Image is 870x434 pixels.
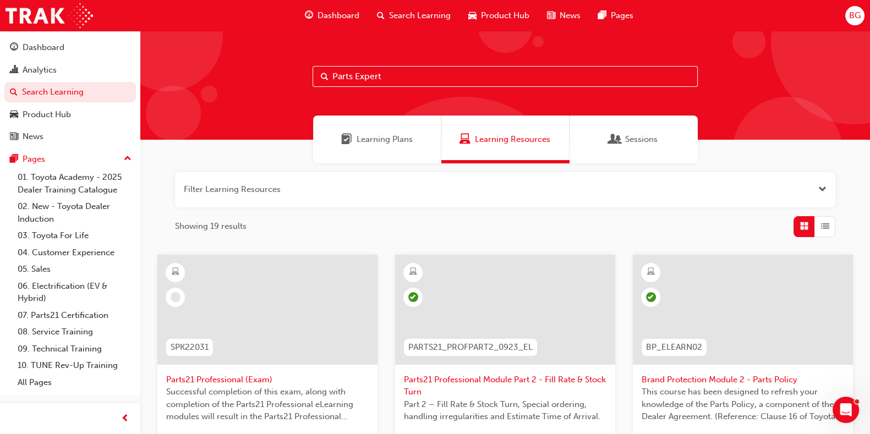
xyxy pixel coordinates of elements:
[13,307,136,324] a: 07. Parts21 Certification
[4,35,136,149] button: DashboardAnalyticsSearch LearningProduct HubNews
[547,9,555,23] span: news-icon
[6,3,93,28] img: Trak
[13,357,136,374] a: 10. TUNE Rev-Up Training
[296,4,368,27] a: guage-iconDashboard
[459,133,470,146] span: Learning Resources
[833,397,859,423] iframe: Intercom live chat
[849,9,861,22] span: BG
[647,265,655,279] span: learningResourceType_ELEARNING-icon
[10,65,18,75] span: chart-icon
[166,373,369,386] span: Parts21 Professional (Exam)
[845,6,864,25] button: BG
[459,4,538,27] a: car-iconProduct Hub
[570,116,698,163] a: SessionsSessions
[598,9,606,23] span: pages-icon
[646,292,656,302] span: learningRecordVerb_PASS-icon
[13,374,136,391] a: All Pages
[404,373,606,398] span: Parts21 Professional Module Part 2 - Fill Rate & Stock Turn
[441,116,570,163] a: Learning ResourcesLearning Resources
[23,130,43,143] div: News
[124,152,132,166] span: up-icon
[13,278,136,307] a: 06. Electrification (EV & Hybrid)
[166,386,369,423] span: Successful completion of this exam, along with completion of the Parts21 Professional eLearning m...
[642,373,844,386] span: Brand Protection Module 2 - Parts Policy
[23,41,64,54] div: Dashboard
[23,153,45,166] div: Pages
[4,149,136,169] button: Pages
[171,292,180,302] span: learningRecordVerb_NONE-icon
[172,265,179,279] span: learningResourceType_ELEARNING-icon
[481,9,529,22] span: Product Hub
[610,133,621,146] span: Sessions
[408,292,418,302] span: learningRecordVerb_PASS-icon
[341,133,352,146] span: Learning Plans
[13,323,136,340] a: 08. Service Training
[646,341,702,354] span: BP_ELEARN02
[538,4,589,27] a: news-iconNews
[13,261,136,278] a: 05. Sales
[357,133,413,146] span: Learning Plans
[175,220,247,233] span: Showing 19 results
[305,9,313,23] span: guage-icon
[4,127,136,147] a: News
[611,9,633,22] span: Pages
[625,133,658,146] span: Sessions
[589,4,642,27] a: pages-iconPages
[560,9,581,22] span: News
[4,82,136,102] a: Search Learning
[389,9,451,22] span: Search Learning
[642,386,844,423] span: This course has been designed to refresh your knowledge of the Parts Policy, a component of the D...
[404,398,606,423] span: Part 2 – Fill Rate & Stock Turn, Special ordering, handling irregularities and Estimate Time of A...
[10,110,18,120] span: car-icon
[23,64,57,76] div: Analytics
[121,412,129,426] span: prev-icon
[10,132,18,142] span: news-icon
[13,169,136,198] a: 01. Toyota Academy - 2025 Dealer Training Catalogue
[475,133,550,146] span: Learning Resources
[13,244,136,261] a: 04. Customer Experience
[468,9,477,23] span: car-icon
[409,265,417,279] span: learningResourceType_ELEARNING-icon
[821,220,829,233] span: List
[13,227,136,244] a: 03. Toyota For Life
[23,108,71,121] div: Product Hub
[10,155,18,164] span: pages-icon
[10,43,18,53] span: guage-icon
[313,116,441,163] a: Learning PlansLearning Plans
[818,183,827,196] button: Open the filter
[408,341,533,354] span: PARTS21_PROFPART2_0923_EL
[368,4,459,27] a: search-iconSearch Learning
[13,340,136,358] a: 09. Technical Training
[800,220,808,233] span: Grid
[313,66,698,87] input: Search...
[321,70,329,83] span: Search
[4,105,136,125] a: Product Hub
[171,341,209,354] span: SPK22031
[318,9,359,22] span: Dashboard
[4,60,136,80] a: Analytics
[10,87,18,97] span: search-icon
[377,9,385,23] span: search-icon
[13,198,136,227] a: 02. New - Toyota Dealer Induction
[4,37,136,58] a: Dashboard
